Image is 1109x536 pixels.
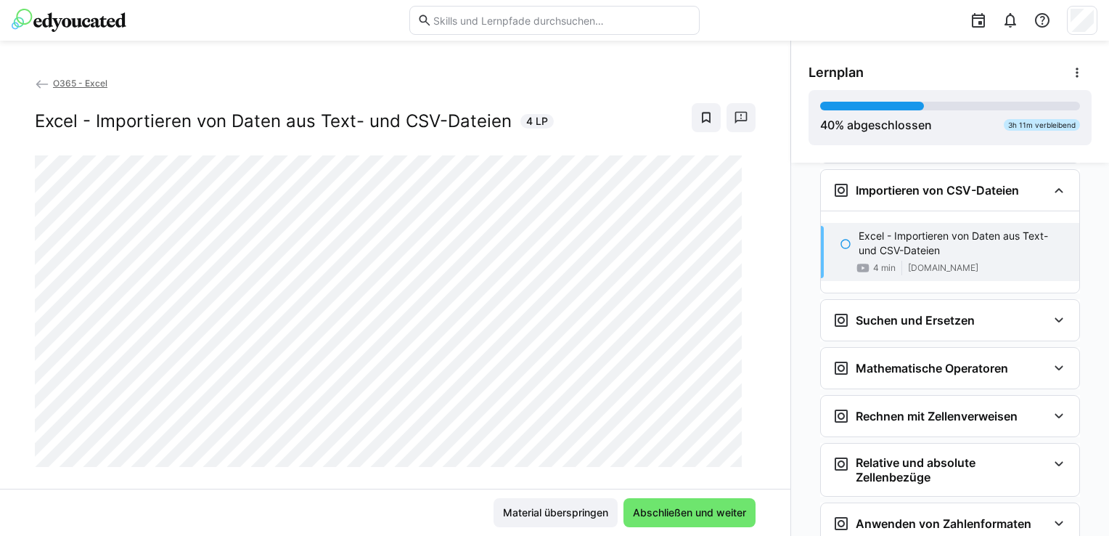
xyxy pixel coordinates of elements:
h3: Mathematische Operatoren [856,361,1008,375]
span: O365 - Excel [53,78,107,89]
div: % abgeschlossen [820,116,932,134]
h3: Suchen und Ersetzen [856,313,975,328]
p: Excel - Importieren von Daten aus Text- und CSV-Dateien [859,229,1068,258]
span: 4 min [873,262,896,274]
a: O365 - Excel [35,78,107,89]
h3: Importieren von CSV-Dateien [856,183,1019,198]
h3: Relative und absolute Zellenbezüge [856,455,1047,484]
span: Lernplan [809,65,864,81]
span: Material überspringen [501,505,610,520]
h2: Excel - Importieren von Daten aus Text- und CSV-Dateien [35,110,512,132]
div: 3h 11m verbleibend [1004,119,1080,131]
button: Material überspringen [494,498,618,527]
input: Skills und Lernpfade durchsuchen… [432,14,692,27]
span: 40 [820,118,835,132]
span: [DOMAIN_NAME] [908,262,978,274]
button: Abschließen und weiter [623,498,756,527]
span: Abschließen und weiter [631,505,748,520]
h3: Anwenden von Zahlenformaten [856,516,1031,531]
span: 4 LP [526,114,548,129]
h3: Rechnen mit Zellenverweisen [856,409,1018,423]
